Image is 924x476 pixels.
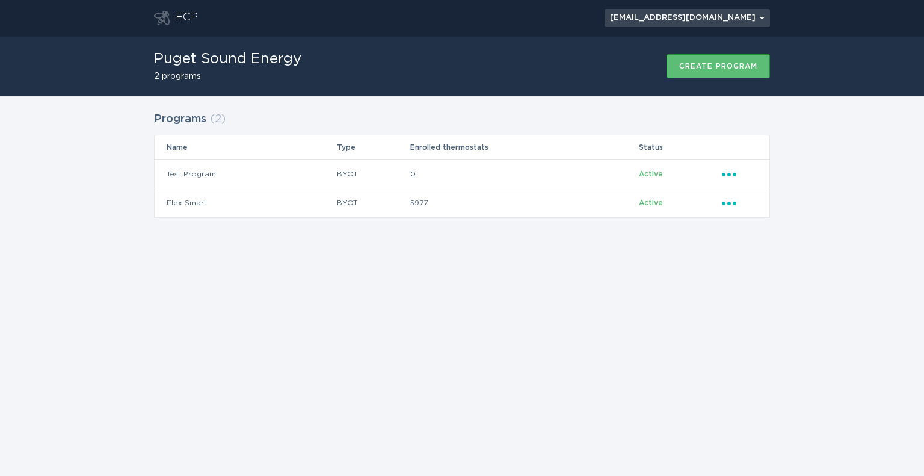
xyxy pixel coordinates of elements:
[605,9,770,27] div: Popover menu
[336,188,409,217] td: BYOT
[155,135,336,159] th: Name
[667,54,770,78] button: Create program
[154,108,206,130] h2: Programs
[176,11,198,25] div: ECP
[722,196,757,209] div: Popover menu
[155,135,769,159] tr: Table Headers
[610,14,765,22] div: [EMAIL_ADDRESS][DOMAIN_NAME]
[154,72,301,81] h2: 2 programs
[154,52,301,66] h1: Puget Sound Energy
[679,63,757,70] div: Create program
[155,159,336,188] td: Test Program
[639,170,663,178] span: Active
[210,114,226,125] span: ( 2 )
[336,135,409,159] th: Type
[410,135,639,159] th: Enrolled thermostats
[155,188,336,217] td: Flex Smart
[410,159,639,188] td: 0
[155,159,769,188] tr: 99594c4f6ff24edb8ece91689c11225c
[336,159,409,188] td: BYOT
[722,167,757,181] div: Popover menu
[638,135,721,159] th: Status
[410,188,639,217] td: 5977
[605,9,770,27] button: Open user account details
[155,188,769,217] tr: 5f1247f2c0434ff9aaaf0393365fb9fe
[639,199,663,206] span: Active
[154,11,170,25] button: Go to dashboard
